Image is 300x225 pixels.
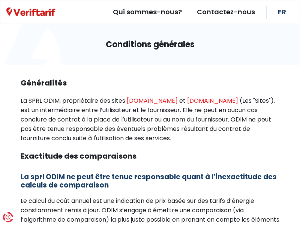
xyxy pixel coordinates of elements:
[21,96,125,105] p: La SPRL ODIM, propriétaire des sites
[187,96,238,105] a: [DOMAIN_NAME]
[6,7,55,17] img: Veriftarif logo
[6,7,55,17] a: Veriftarif
[21,173,279,189] h3: La sprl ODIM ne peut être tenue responsable quant à l’inexactitude des calculs de comparaison
[21,150,279,162] h2: Exactitude des comparaisons
[21,77,279,88] h2: Généralités
[21,96,275,142] p: (Les "Sites"), est un intermédiaire entre l’utilisateur et le fournisseur. Elle ne peut en aucun ...
[127,96,178,105] a: [DOMAIN_NAME]
[21,28,279,61] h1: Conditions générales
[179,96,186,105] p: et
